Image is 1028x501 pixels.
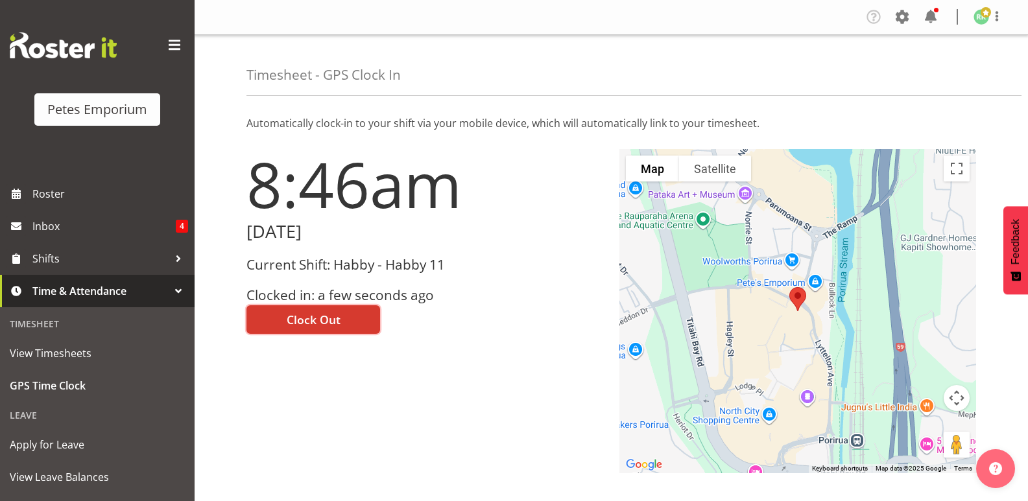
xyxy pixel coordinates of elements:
[3,310,191,337] div: Timesheet
[974,9,989,25] img: ruth-robertson-taylor722.jpg
[10,435,185,454] span: Apply for Leave
[3,402,191,428] div: Leave
[10,32,117,58] img: Rosterit website logo
[876,465,946,472] span: Map data ©2025 Google
[679,156,751,181] button: Show satellite imagery
[32,184,188,204] span: Roster
[944,432,970,458] button: Drag Pegman onto the map to open Street View
[944,156,970,181] button: Toggle fullscreen view
[623,456,665,473] a: Open this area in Google Maps (opens a new window)
[3,369,191,402] a: GPS Time Clock
[246,288,604,303] h3: Clocked in: a few seconds ago
[246,257,604,272] h3: Current Shift: Habby - Habby 11
[246,115,976,131] p: Automatically clock-in to your shift via your mobile device, which will automatically link to you...
[32,249,169,268] span: Shifts
[1003,206,1028,294] button: Feedback - Show survey
[3,461,191,493] a: View Leave Balances
[32,216,176,236] span: Inbox
[246,305,380,334] button: Clock Out
[246,67,401,82] h4: Timesheet - GPS Clock In
[10,344,185,363] span: View Timesheets
[246,222,604,242] h2: [DATE]
[1010,219,1022,264] span: Feedback
[10,467,185,487] span: View Leave Balances
[623,456,665,473] img: Google
[954,465,972,472] a: Terms (opens in new tab)
[246,149,604,219] h1: 8:46am
[32,281,169,301] span: Time & Attendance
[3,428,191,461] a: Apply for Leave
[989,462,1002,475] img: help-xxl-2.png
[626,156,679,181] button: Show street map
[176,220,188,233] span: 4
[3,337,191,369] a: View Timesheets
[47,100,147,119] div: Petes Emporium
[812,464,868,473] button: Keyboard shortcuts
[287,311,341,328] span: Clock Out
[10,376,185,395] span: GPS Time Clock
[944,385,970,411] button: Map camera controls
